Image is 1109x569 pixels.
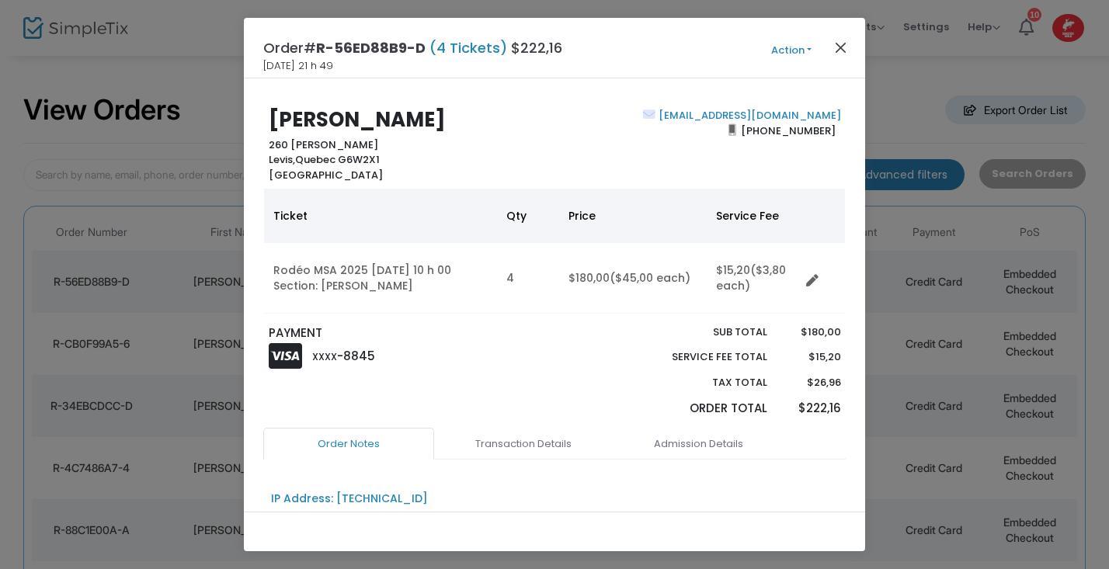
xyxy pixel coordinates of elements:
[745,42,838,59] button: Action
[263,37,562,58] h4: Order# $222,16
[782,375,840,390] p: $26,96
[635,375,767,390] p: Tax Total
[497,189,559,243] th: Qty
[782,349,840,365] p: $15,20
[269,106,446,134] b: [PERSON_NAME]
[559,243,707,314] td: $180,00
[716,262,786,293] span: ($3,80 each)
[438,428,609,460] a: Transaction Details
[635,324,767,340] p: Sub total
[707,189,800,243] th: Service Fee
[271,491,428,507] div: IP Address: [TECHNICAL_ID]
[707,243,800,314] td: $15,20
[831,37,851,57] button: Close
[635,349,767,365] p: Service Fee Total
[316,38,426,57] span: R-56ED88B9-D
[264,189,845,314] div: Data table
[610,270,690,286] span: ($45,00 each)
[269,324,548,342] p: PAYMENT
[264,189,497,243] th: Ticket
[559,189,707,243] th: Price
[426,38,511,57] span: (4 Tickets)
[613,428,784,460] a: Admission Details
[263,58,333,74] span: [DATE] 21 h 49
[269,137,383,182] b: 260 [PERSON_NAME] Quebec G6W2X1 [GEOGRAPHIC_DATA]
[782,324,840,340] p: $180,00
[655,108,841,123] a: [EMAIL_ADDRESS][DOMAIN_NAME]
[736,118,841,143] span: [PHONE_NUMBER]
[263,428,434,460] a: Order Notes
[312,350,337,363] span: XXXX
[782,400,840,418] p: $222,16
[337,348,375,364] span: -8845
[497,243,559,314] td: 4
[264,243,497,314] td: Rodéo MSA 2025 [DATE] 10 h 00 Section: [PERSON_NAME]
[635,400,767,418] p: Order Total
[269,152,295,167] span: Levis,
